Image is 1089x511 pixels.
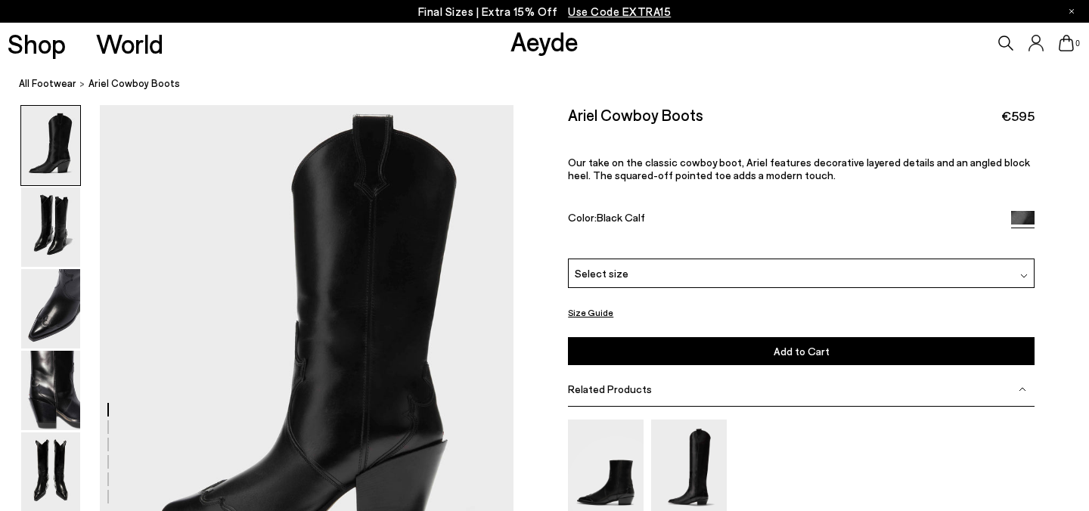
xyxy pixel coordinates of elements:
img: Ariel Cowboy Boots - Image 4 [21,351,80,430]
span: Our take on the classic cowboy boot, Ariel features decorative layered details and an angled bloc... [568,156,1030,181]
span: Black Calf [597,211,645,224]
img: Ariel Cowboy Boots - Image 1 [21,106,80,185]
a: All Footwear [19,76,76,91]
span: Ariel Cowboy Boots [88,76,180,91]
span: Navigate to /collections/ss25-final-sizes [568,5,671,18]
nav: breadcrumb [19,63,1089,105]
a: Aeyde [510,25,579,57]
span: 0 [1074,39,1081,48]
div: Color: [568,211,996,228]
button: Size Guide [568,303,613,322]
button: Add to Cart [568,337,1035,365]
span: Related Products [568,382,652,395]
img: svg%3E [1019,386,1026,393]
a: 0 [1059,35,1074,51]
a: Shop [8,30,66,57]
img: Ariel Cowboy Boots - Image 2 [21,187,80,267]
span: €595 [1001,107,1035,125]
a: World [96,30,163,57]
img: Ariel Cowboy Boots - Image 3 [21,269,80,348]
span: Add to Cart [774,345,830,358]
span: Select size [575,265,628,281]
h2: Ariel Cowboy Boots [568,105,703,124]
p: Final Sizes | Extra 15% Off [418,2,672,21]
img: svg%3E [1020,273,1028,280]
